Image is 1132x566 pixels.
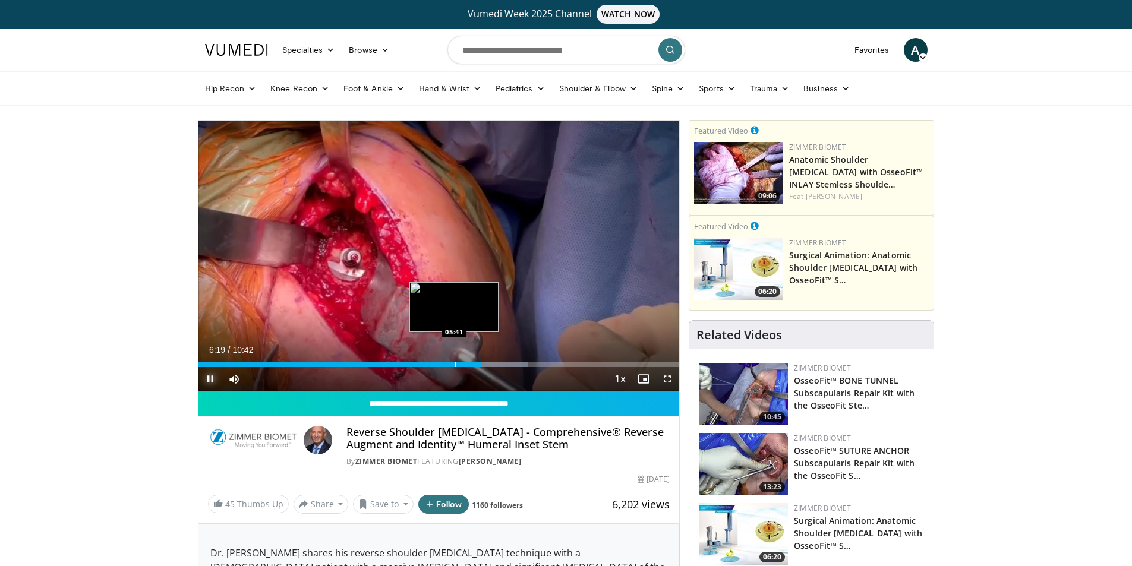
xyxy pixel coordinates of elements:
[645,77,692,100] a: Spine
[638,474,670,485] div: [DATE]
[696,328,782,342] h4: Related Videos
[447,36,685,64] input: Search topics, interventions
[847,38,897,62] a: Favorites
[789,249,917,286] a: Surgical Animation: Anatomic Shoulder [MEDICAL_DATA] with OsseoFit™ S…
[222,367,246,391] button: Mute
[228,345,231,355] span: /
[304,426,332,454] img: Avatar
[794,363,851,373] a: Zimmer Biomet
[655,367,679,391] button: Fullscreen
[699,503,788,565] img: 84e7f812-2061-4fff-86f6-cdff29f66ef4.150x105_q85_crop-smart_upscale.jpg
[275,38,342,62] a: Specialties
[699,503,788,565] a: 06:20
[346,426,670,451] h4: Reverse Shoulder [MEDICAL_DATA] - Comprehensive® Reverse Augment and Identity™ Humeral Inset Stem
[694,238,783,300] a: 06:20
[806,191,862,201] a: [PERSON_NAME]
[418,495,469,514] button: Follow
[597,5,660,24] span: WATCH NOW
[759,552,785,562] span: 06:20
[488,77,552,100] a: Pediatrics
[789,238,846,248] a: Zimmer Biomet
[692,77,743,100] a: Sports
[552,77,645,100] a: Shoulder & Elbow
[208,495,289,513] a: 45 Thumbs Up
[794,445,915,481] a: OsseoFit™ SUTURE ANCHOR Subscapularis Repair Kit with the OsseoFit S…
[759,412,785,422] span: 10:45
[198,367,222,391] button: Pause
[208,426,299,454] img: Zimmer Biomet
[608,367,632,391] button: Playback Rate
[198,77,264,100] a: Hip Recon
[263,77,336,100] a: Knee Recon
[794,503,851,513] a: Zimmer Biomet
[694,238,783,300] img: 84e7f812-2061-4fff-86f6-cdff29f66ef4.150x105_q85_crop-smart_upscale.jpg
[294,495,349,514] button: Share
[346,456,670,467] div: By FEATURING
[342,38,396,62] a: Browse
[904,38,928,62] a: A
[699,433,788,495] img: 40c8acad-cf15-4485-a741-123ec1ccb0c0.150x105_q85_crop-smart_upscale.jpg
[225,498,235,510] span: 45
[355,456,418,466] a: Zimmer Biomet
[759,482,785,492] span: 13:23
[353,495,414,514] button: Save to
[789,154,923,190] a: Anatomic Shoulder [MEDICAL_DATA] with OsseoFit™ INLAY Stemless Shoulde…
[232,345,253,355] span: 10:42
[336,77,412,100] a: Foot & Ankle
[796,77,857,100] a: Business
[409,282,499,332] img: image.jpeg
[789,142,846,152] a: Zimmer Biomet
[198,121,680,391] video-js: Video Player
[699,363,788,425] a: 10:45
[209,345,225,355] span: 6:19
[755,191,780,201] span: 09:06
[632,367,655,391] button: Enable picture-in-picture mode
[755,286,780,297] span: 06:20
[459,456,522,466] a: [PERSON_NAME]
[612,497,670,511] span: 6,202 views
[699,433,788,495] a: 13:23
[694,221,748,232] small: Featured Video
[789,191,929,202] div: Feat.
[198,362,680,367] div: Progress Bar
[743,77,797,100] a: Trauma
[205,44,268,56] img: VuMedi Logo
[412,77,488,100] a: Hand & Wrist
[699,363,788,425] img: 2f1af013-60dc-4d4f-a945-c3496bd90c6e.150x105_q85_crop-smart_upscale.jpg
[694,142,783,204] img: 59d0d6d9-feca-4357-b9cd-4bad2cd35cb6.150x105_q85_crop-smart_upscale.jpg
[694,142,783,204] a: 09:06
[794,515,922,551] a: Surgical Animation: Anatomic Shoulder [MEDICAL_DATA] with OsseoFit™ S…
[207,5,926,24] a: Vumedi Week 2025 ChannelWATCH NOW
[472,500,523,510] a: 1160 followers
[694,125,748,136] small: Featured Video
[794,375,915,411] a: OsseoFit™ BONE TUNNEL Subscapularis Repair Kit with the OsseoFit Ste…
[794,433,851,443] a: Zimmer Biomet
